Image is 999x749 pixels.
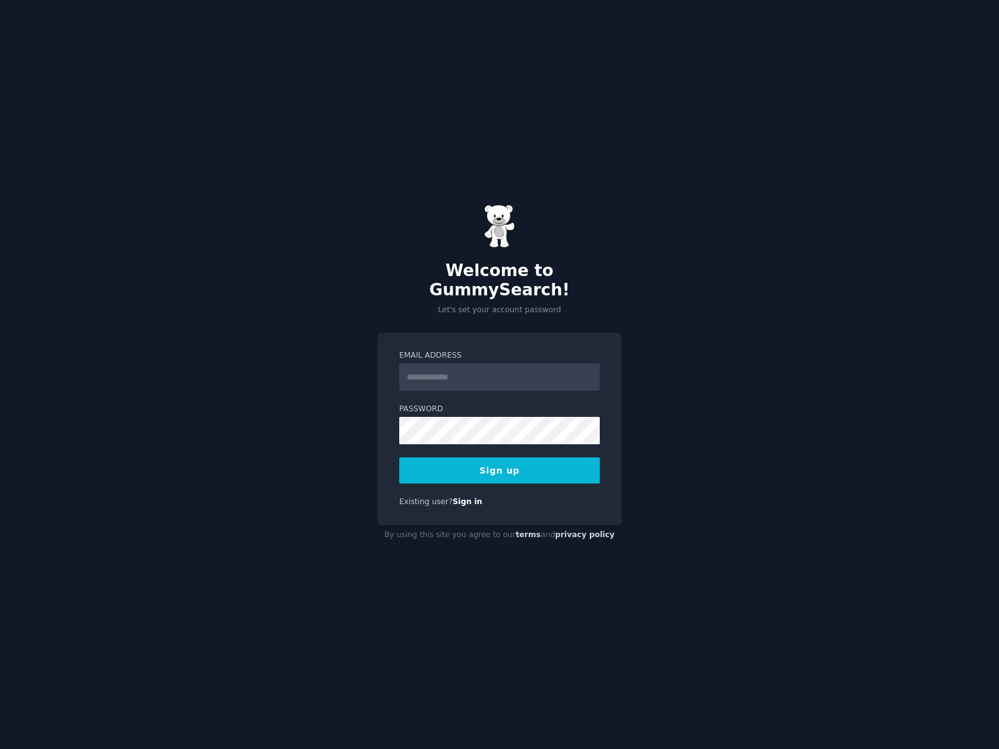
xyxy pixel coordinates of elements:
p: Let's set your account password [377,305,622,316]
a: Sign in [453,497,483,506]
a: terms [516,530,541,539]
label: Password [399,404,600,415]
button: Sign up [399,457,600,484]
a: privacy policy [555,530,615,539]
label: Email Address [399,350,600,361]
div: By using this site you agree to our and [377,525,622,545]
h2: Welcome to GummySearch! [377,261,622,300]
img: Gummy Bear [484,204,515,248]
span: Existing user? [399,497,453,506]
